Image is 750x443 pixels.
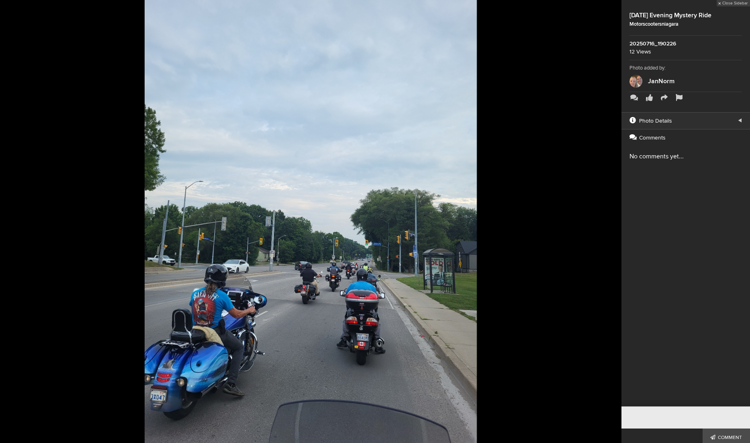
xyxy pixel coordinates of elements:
img: JanNorm [629,75,642,88]
span: 12 Views [629,48,651,55]
a: Comments [627,94,641,102]
span: 20250716_190226 [629,40,742,48]
a: Like [643,94,656,102]
p: No comments yet... [629,152,742,161]
h2: Comments [629,133,742,142]
a: Share [658,94,671,102]
h2: Photo Details [629,117,742,125]
button: Next (arrow right) [581,88,621,354]
div: Photo added by: [629,64,742,72]
button: Comment [703,429,750,443]
span: [DATE] Evening Mystery Ride [629,11,711,19]
a: JanNorm [648,77,674,85]
a: Report as inappropriate [672,94,686,102]
a: Motorscootersniagara [629,21,678,27]
span: Comment [711,431,742,441]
